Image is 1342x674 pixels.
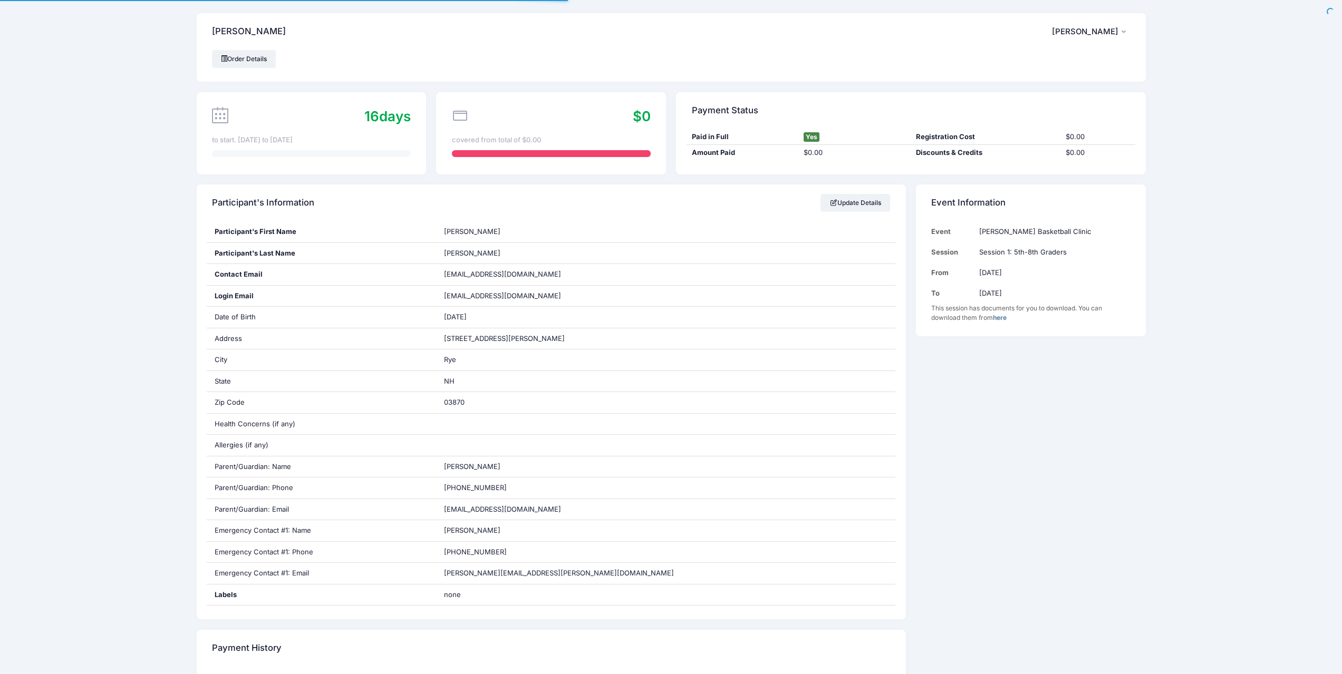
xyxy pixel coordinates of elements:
[212,188,314,218] h4: Participant's Information
[687,148,799,158] div: Amount Paid
[692,95,758,125] h4: Payment Status
[207,264,436,285] div: Contact Email
[444,312,467,321] span: [DATE]
[207,499,436,520] div: Parent/Guardian: Email
[931,221,974,242] td: Event
[207,371,436,392] div: State
[931,242,974,262] td: Session
[207,414,436,435] div: Health Concerns (if any)
[207,542,436,563] div: Emergency Contact #1: Phone
[444,249,500,257] span: [PERSON_NAME]
[799,148,911,158] div: $0.00
[444,462,500,471] span: [PERSON_NAME]
[212,633,282,663] h4: Payment History
[207,307,436,328] div: Date of Birth
[212,17,286,47] h4: [PERSON_NAME]
[444,227,500,236] span: [PERSON_NAME]
[444,483,507,492] span: [PHONE_NUMBER]
[207,328,436,349] div: Address
[207,243,436,264] div: Participant's Last Name
[207,456,436,477] div: Parent/Guardian: Name
[207,520,436,541] div: Emergency Contact #1: Name
[444,355,456,364] span: Rye
[207,477,436,499] div: Parent/Guardian: Phone
[993,314,1007,321] a: here
[1052,19,1131,44] button: [PERSON_NAME]
[207,286,436,307] div: Login Email
[804,132,819,142] span: Yes
[444,569,674,577] span: [PERSON_NAME][EMAIL_ADDRESS][PERSON_NAME][DOMAIN_NAME]
[444,590,576,600] span: none
[444,398,465,406] span: 03870
[207,221,436,242] div: Participant's First Name
[207,392,436,413] div: Zip Code
[974,283,1130,304] td: [DATE]
[974,242,1130,262] td: Session 1: 5th-8th Graders
[364,106,411,126] div: days
[931,283,974,304] td: To
[444,291,576,301] span: [EMAIL_ADDRESS][DOMAIN_NAME]
[820,194,891,212] a: Update Details
[974,262,1130,283] td: [DATE]
[452,135,651,145] div: covered from total of $0.00
[931,304,1130,323] div: This session has documents for you to download. You can download them from
[444,505,561,513] span: [EMAIL_ADDRESS][DOMAIN_NAME]
[911,148,1060,158] div: Discounts & Credits
[207,563,436,584] div: Emergency Contact #1: Email
[207,349,436,370] div: City
[1060,148,1135,158] div: $0.00
[444,526,500,534] span: [PERSON_NAME]
[444,548,507,556] span: [PHONE_NUMBER]
[1060,132,1135,142] div: $0.00
[687,132,799,142] div: Paid in Full
[931,262,974,283] td: From
[931,188,1006,218] h4: Event Information
[212,135,411,145] div: to start. [DATE] to [DATE]
[207,435,436,456] div: Allergies (if any)
[444,377,455,385] span: NH
[207,584,436,605] div: Labels
[974,221,1130,242] td: [PERSON_NAME] Basketball Clinic
[444,270,561,278] span: [EMAIL_ADDRESS][DOMAIN_NAME]
[212,50,276,68] a: Order Details
[444,334,565,343] span: [STREET_ADDRESS][PERSON_NAME]
[911,132,1060,142] div: Registration Cost
[364,108,379,124] span: 16
[1052,27,1118,36] span: [PERSON_NAME]
[633,108,651,124] span: $0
